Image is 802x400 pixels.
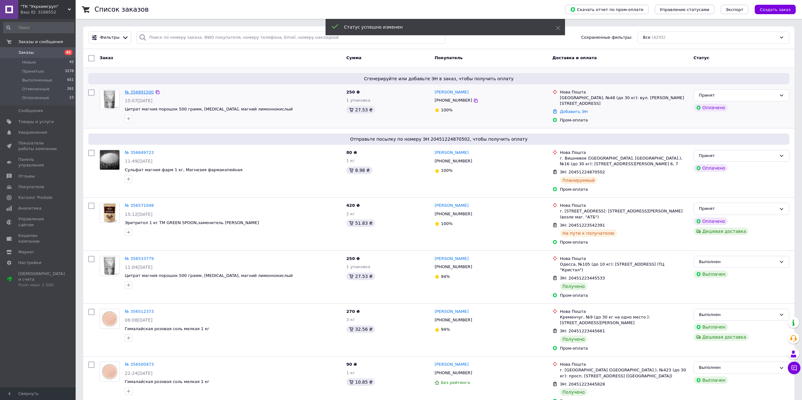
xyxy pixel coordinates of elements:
[346,378,375,386] div: 10.85 ₴
[560,223,605,228] span: ЭН: 20451223542391
[22,95,49,101] span: Оплаченные
[552,55,597,60] span: Доставка и оплата
[65,50,72,55] span: 42
[95,6,149,13] h1: Список заказов
[435,203,469,209] a: [PERSON_NAME]
[18,282,65,288] div: Prom микс 1 000
[22,77,52,83] span: Выполненные
[560,177,597,184] div: Планируемый
[699,92,776,99] div: Принят
[560,256,689,262] div: Нова Пошта
[560,346,689,351] div: Пром-оплата
[755,5,796,14] button: Создать заказ
[760,7,791,12] span: Создать заказ
[101,90,119,109] img: Фото товару
[435,89,469,95] a: [PERSON_NAME]
[435,362,469,368] a: [PERSON_NAME]
[560,89,689,95] div: Нова Пошта
[560,283,587,290] div: Получено
[69,95,74,101] span: 23
[694,104,728,111] div: Оплачено
[346,158,355,163] span: 1 кг
[18,260,41,266] span: Настройки
[441,274,450,279] span: 94%
[18,108,43,114] span: Сообщения
[560,262,689,273] div: Одесса, №105 (до 10 кг): [STREET_ADDRESS] (ТЦ "Кристал")
[435,309,469,315] a: [PERSON_NAME]
[100,362,119,381] img: Фото товару
[100,35,120,41] span: Фильтры
[655,5,714,14] button: Управление статусами
[694,164,728,172] div: Оплачено
[18,157,58,168] span: Панель управления
[560,314,689,326] div: Кременчуг, №9 (до 30 кг на одно место ): [STREET_ADDRESS][PERSON_NAME]
[346,150,357,155] span: 80 ₴
[435,318,472,322] span: [PHONE_NUMBER]
[91,76,787,82] span: Сгенерируйте или добавьте ЭН в заказ, чтобы получить оплату
[125,371,153,376] span: 22:24[DATE]
[699,259,776,265] div: Выполнен
[694,55,709,60] span: Статус
[125,98,153,103] span: 15:07[DATE]
[125,150,154,155] a: № 356849723
[560,187,689,192] div: Пром-оплата
[18,195,52,200] span: Каталог ProSale
[91,136,787,142] span: Отправьте посылку по номеру ЭН 20451224870502, чтобы получить оплату
[101,256,119,276] img: Фото товару
[125,212,153,217] span: 15:12[DATE]
[100,55,113,60] span: Заказ
[125,159,153,164] span: 11:49[DATE]
[346,264,370,269] span: 1 упаковка
[694,333,749,341] div: Дешевая доставка
[560,150,689,155] div: Нова Пошта
[788,362,800,374] button: Чат с покупателем
[18,249,34,255] span: Маркет
[125,318,153,323] span: 06:08[DATE]
[125,309,154,314] a: № 356512373
[18,50,34,55] span: Заказы
[346,98,370,103] span: 1 упаковка
[346,317,355,322] span: 3 кг
[441,108,453,112] span: 100%
[699,153,776,159] div: Принят
[67,86,74,92] span: 261
[560,293,689,298] div: Пром-оплата
[560,109,588,114] a: Добавить ЭН
[699,312,776,318] div: Выполнен
[346,211,355,216] span: 2 кг
[346,219,375,227] div: 51.83 ₴
[18,140,58,152] span: Показатели работы компании
[125,90,154,94] a: № 356891500
[65,69,74,74] span: 3278
[699,364,776,371] div: Выполнен
[694,228,749,235] div: Дешевая доставка
[100,150,119,170] img: Фото товару
[694,217,728,225] div: Оплачено
[346,273,375,280] div: 27.53 ₴
[125,379,210,384] span: Гималайская розовая соль мелкая 1 кг
[100,256,120,276] a: Фото товару
[346,90,360,94] span: 250 ₴
[20,4,68,9] span: "ТК "Укрхимгруп"
[3,22,74,33] input: Поиск
[69,59,74,65] span: 42
[560,155,689,167] div: г. Вишневое ([GEOGRAPHIC_DATA], [GEOGRAPHIC_DATA].), №16 (до 30 кг): [STREET_ADDRESS][PERSON_NAME...
[694,270,728,278] div: Выплачен
[344,24,540,30] div: Статус успешно изменен
[435,159,472,163] span: [PHONE_NUMBER]
[125,273,293,278] span: Цитрат магния порошок 500 грамм, [MEDICAL_DATA], магний лимоннокислый
[18,119,54,125] span: Товары и услуги
[125,265,153,270] span: 11:04[DATE]
[441,327,450,332] span: 94%
[560,239,689,245] div: Пром-оплата
[125,167,243,172] a: Сульфат магния фарм 1 кг, Магнезия фармакопейная
[560,335,587,343] div: Получено
[435,55,463,60] span: Покупатель
[721,5,748,14] button: Экспорт
[18,233,58,244] span: Кошелек компании
[18,216,58,228] span: Управление сайтом
[560,382,605,386] span: ЭН: 20451223445828
[125,107,293,111] span: Цитрат магния порошок 500 грамм, [MEDICAL_DATA], магний лимоннокислый
[125,220,259,225] span: Эритритол 1 кг ТМ GREEN SPOON,заменитель [PERSON_NAME]
[560,229,617,237] div: На пути к получателю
